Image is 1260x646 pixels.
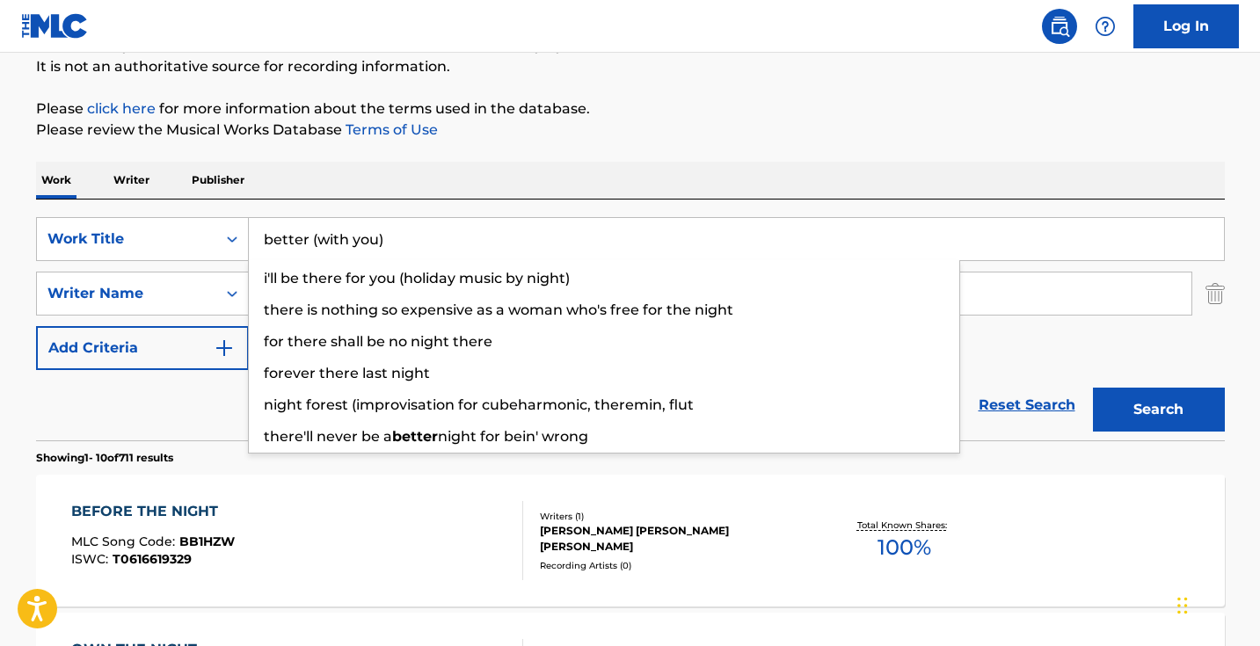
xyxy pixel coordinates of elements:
img: search [1049,16,1070,37]
p: It is not an authoritative source for recording information. [36,56,1225,77]
div: BEFORE THE NIGHT [71,501,235,522]
a: click here [87,100,156,117]
img: help [1095,16,1116,37]
img: 9d2ae6d4665cec9f34b9.svg [214,338,235,359]
iframe: Chat Widget [1172,562,1260,646]
div: Work Title [47,229,206,250]
p: Publisher [186,162,250,199]
button: Search [1093,388,1225,432]
div: [PERSON_NAME] [PERSON_NAME] [PERSON_NAME] [540,523,805,555]
span: BB1HZW [179,533,235,549]
p: Writer [108,162,155,199]
p: Total Known Shares: [857,519,951,532]
span: for there shall be no night there [264,333,492,350]
img: Delete Criterion [1205,272,1225,316]
a: Reset Search [970,386,1084,425]
span: there'll never be a [264,428,392,445]
span: there is nothing so expensive as a woman who's free for the night [264,301,733,318]
a: Terms of Use [342,121,438,138]
p: Showing 1 - 10 of 711 results [36,450,173,466]
button: Add Criteria [36,326,249,370]
a: Log In [1133,4,1239,48]
div: Writers ( 1 ) [540,510,805,523]
span: i'll be there for you (holiday music by night) [264,270,570,287]
form: Search Form [36,217,1225,440]
span: ISWC : [71,551,113,567]
span: forever there last night [264,365,430,381]
p: Work [36,162,76,199]
a: Public Search [1042,9,1077,44]
span: 100 % [878,532,931,563]
p: Please review the Musical Works Database [36,120,1225,141]
strong: better [392,428,438,445]
img: MLC Logo [21,13,89,39]
div: Drag [1177,579,1188,632]
span: night forest (improvisation for cubeharmonic, theremin, flut [264,396,694,413]
p: Please for more information about the terms used in the database. [36,98,1225,120]
div: Writer Name [47,283,206,304]
span: MLC Song Code : [71,533,179,549]
span: T0616619329 [113,551,192,567]
span: night for bein' wrong [438,428,588,445]
div: Recording Artists ( 0 ) [540,559,805,572]
a: BEFORE THE NIGHTMLC Song Code:BB1HZWISWC:T0616619329Writers (1)[PERSON_NAME] [PERSON_NAME] [PERSO... [36,475,1225,606]
div: Help [1088,9,1123,44]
